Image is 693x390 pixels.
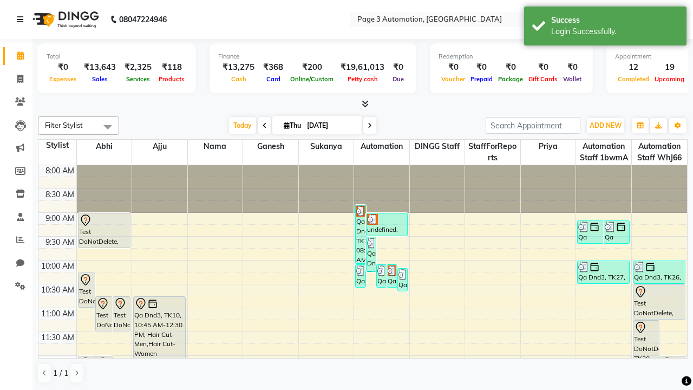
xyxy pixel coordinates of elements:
[39,284,76,296] div: 10:30 AM
[38,140,76,151] div: Stylist
[156,61,187,74] div: ₹118
[560,75,584,83] span: Wallet
[77,140,132,153] span: Abhi
[521,140,576,153] span: Priya
[615,75,652,83] span: Completed
[336,61,389,74] div: ₹19,61,013
[43,165,76,177] div: 8:00 AM
[281,121,304,129] span: Thu
[259,61,287,74] div: ₹368
[468,75,495,83] span: Prepaid
[495,75,526,83] span: Package
[96,297,112,331] div: Test DoNotDelete, TK04, 10:45 AM-11:30 AM, Hair Cut-Men
[80,61,120,74] div: ₹13,643
[243,140,298,153] span: Ganesh
[79,213,130,248] div: Test DoNotDelete, TK14, 09:00 AM-09:45 AM, Hair Cut-Men
[578,221,603,243] div: Qa Dnd3, TK23, 09:10 AM-09:40 AM, Hair cut Below 12 years (Boy)
[390,75,407,83] span: Due
[398,269,407,291] div: Qa Dnd3, TK31, 10:10 AM-10:40 AM, Hair cut Below 12 years (Boy)
[604,221,630,243] div: Qa Dnd3, TK24, 09:10 AM-09:40 AM, Hair Cut By Expert-Men
[123,75,153,83] span: Services
[39,261,76,272] div: 10:00 AM
[156,75,187,83] span: Products
[299,140,354,153] span: Sukanya
[439,75,468,83] span: Voucher
[188,140,243,153] span: Nama
[652,61,687,74] div: 19
[287,75,336,83] span: Online/Custom
[410,140,465,153] span: DINGG Staff
[79,273,95,307] div: Test DoNotDelete, TK11, 10:15 AM-11:00 AM, Hair Cut-Men
[287,61,336,74] div: ₹200
[228,75,249,83] span: Cash
[119,4,167,35] b: 08047224946
[486,117,580,134] input: Search Appointment
[47,75,80,83] span: Expenses
[590,121,622,129] span: ADD NEW
[367,237,376,271] div: Qa Dnd3, TK25, 09:30 AM-10:15 AM, Hair Cut-Men
[633,321,659,367] div: Test DoNotDelete, TK20, 11:15 AM-12:15 PM, Hair Cut-Women
[468,61,495,74] div: ₹0
[39,332,76,343] div: 11:30 AM
[439,52,584,61] div: Redemption
[551,26,678,37] div: Login Successfully.
[615,61,652,74] div: 12
[576,140,631,165] span: Automation Staff 1bwmA
[229,117,256,134] span: Today
[43,189,76,200] div: 8:30 AM
[633,285,685,319] div: Test DoNotDelete, TK20, 10:30 AM-11:15 AM, Hair Cut-Men
[53,368,68,379] span: 1 / 1
[465,140,520,165] span: StaffForReports
[356,265,365,287] div: Qa Dnd3, TK29, 10:05 AM-10:35 AM, Hair cut Below 12 years (Boy)
[113,297,129,331] div: Test DoNotDelete, TK16, 10:45 AM-11:30 AM, Hair Cut-Men
[526,61,560,74] div: ₹0
[45,121,83,129] span: Filter Stylist
[43,237,76,248] div: 9:30 AM
[652,75,687,83] span: Upcoming
[633,261,685,283] div: Qa Dnd3, TK26, 10:00 AM-10:30 AM, Hair cut Below 12 years (Boy)
[134,297,185,379] div: Qa Dnd3, TK10, 10:45 AM-12:30 PM, Hair Cut-Men,Hair Cut-Women
[526,75,560,83] span: Gift Cards
[28,4,102,35] img: logo
[377,265,386,287] div: Qa Dnd3, TK30, 10:05 AM-10:35 AM, Hair cut Below 12 years (Boy)
[40,356,76,367] div: 12:00 PM
[304,118,358,134] input: 2025-10-02
[354,140,409,153] span: Automation
[132,140,187,153] span: Ajju
[47,52,187,61] div: Total
[39,308,76,320] div: 11:00 AM
[439,61,468,74] div: ₹0
[345,75,381,83] span: Petty cash
[89,75,110,83] span: Sales
[218,61,259,74] div: ₹13,275
[43,213,76,224] div: 9:00 AM
[120,61,156,74] div: ₹2,325
[587,118,624,133] button: ADD NEW
[632,140,687,165] span: Automation Staff WhJ66
[356,205,365,263] div: Qa Dnd3, TK22, 08:50 AM-10:05 AM, Hair Cut By Expert-Men,Hair Cut-Men
[218,52,408,61] div: Finance
[495,61,526,74] div: ₹0
[560,61,584,74] div: ₹0
[47,61,80,74] div: ₹0
[578,261,629,283] div: Qa Dnd3, TK27, 10:00 AM-10:30 AM, Hair cut Below 12 years (Boy)
[264,75,283,83] span: Card
[367,213,408,236] div: undefined, TK21, 09:00 AM-09:30 AM, Hair cut Below 12 years (Boy)
[551,15,678,26] div: Success
[389,61,408,74] div: ₹0
[387,265,396,287] div: Qa Dnd3, TK28, 10:05 AM-10:35 AM, Hair cut Below 12 years (Boy)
